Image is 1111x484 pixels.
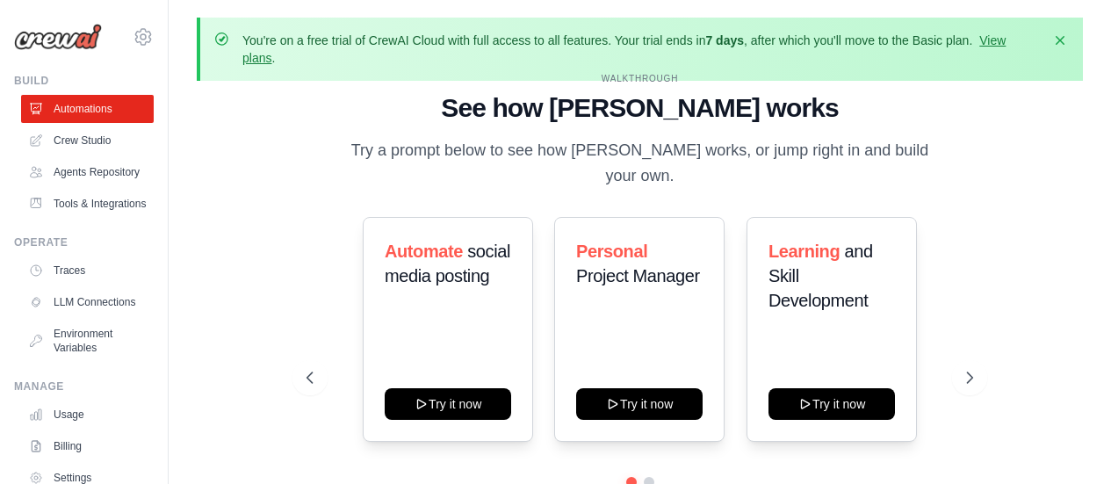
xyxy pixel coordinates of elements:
button: Try it now [576,388,703,420]
span: and Skill Development [768,242,873,310]
span: Project Manager [576,266,700,285]
a: Automations [21,95,154,123]
a: Agents Repository [21,158,154,186]
div: Manage [14,379,154,394]
button: Try it now [385,388,511,420]
span: Personal [576,242,647,261]
h1: See how [PERSON_NAME] works [307,92,973,124]
a: Environment Variables [21,320,154,362]
a: Usage [21,401,154,429]
a: Crew Studio [21,126,154,155]
button: Try it now [768,388,895,420]
img: Logo [14,24,102,50]
a: Traces [21,256,154,285]
span: social media posting [385,242,510,285]
span: Automate [385,242,463,261]
a: LLM Connections [21,288,154,316]
div: Build [14,74,154,88]
span: Learning [768,242,840,261]
p: You're on a free trial of CrewAI Cloud with full access to all features. Your trial ends in , aft... [242,32,1041,67]
a: Tools & Integrations [21,190,154,218]
a: Billing [21,432,154,460]
p: Try a prompt below to see how [PERSON_NAME] works, or jump right in and build your own. [345,138,935,190]
div: Operate [14,235,154,249]
div: WALKTHROUGH [307,72,973,85]
strong: 7 days [705,33,744,47]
